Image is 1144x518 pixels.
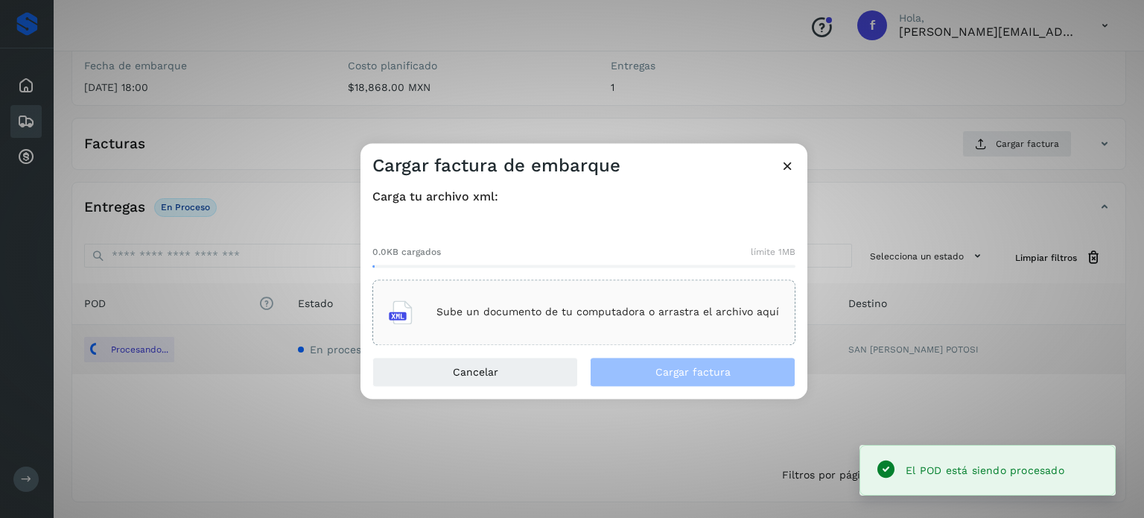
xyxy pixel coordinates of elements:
[906,464,1064,476] span: El POD está siendo procesado
[751,245,795,259] span: límite 1MB
[436,306,779,319] p: Sube un documento de tu computadora o arrastra el archivo aquí
[372,189,795,203] h4: Carga tu archivo xml:
[453,367,498,377] span: Cancelar
[372,155,620,177] h3: Cargar factura de embarque
[372,357,578,387] button: Cancelar
[655,367,731,377] span: Cargar factura
[372,245,441,259] span: 0.0KB cargados
[590,357,795,387] button: Cargar factura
